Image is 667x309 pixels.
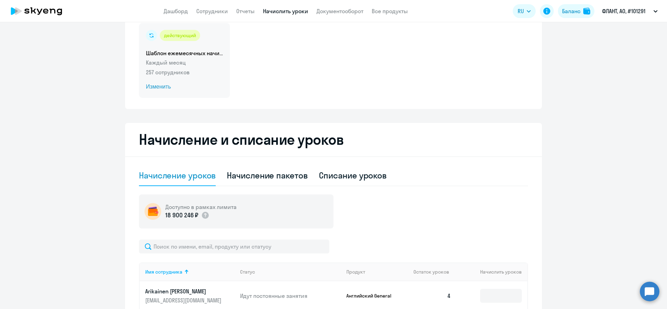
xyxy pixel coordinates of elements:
[145,269,182,275] div: Имя сотрудника
[599,3,661,19] button: ФЛАНТ, АО, #101291
[160,30,200,41] div: действующий
[165,211,198,220] p: 18 900 246 ₽
[145,269,234,275] div: Имя сотрудника
[196,8,228,15] a: Сотрудники
[139,131,528,148] h2: Начисление и списание уроков
[583,8,590,15] img: balance
[513,4,536,18] button: RU
[413,269,456,275] div: Остаток уроков
[319,170,387,181] div: Списание уроков
[558,4,594,18] button: Балансbalance
[227,170,307,181] div: Начисление пакетов
[316,8,363,15] a: Документооборот
[240,292,341,300] p: Идут постоянные занятия
[518,7,524,15] span: RU
[145,297,223,304] p: [EMAIL_ADDRESS][DOMAIN_NAME]
[145,287,223,295] p: Arikainen [PERSON_NAME]
[146,68,223,76] p: 257 сотрудников
[145,203,161,220] img: wallet-circle.png
[236,8,255,15] a: Отчеты
[240,269,341,275] div: Статус
[240,269,255,275] div: Статус
[413,269,449,275] span: Остаток уроков
[562,7,580,15] div: Баланс
[372,8,408,15] a: Все продукты
[263,8,308,15] a: Начислить уроки
[146,83,223,91] span: Изменить
[346,269,408,275] div: Продукт
[145,287,234,304] a: Arikainen [PERSON_NAME][EMAIL_ADDRESS][DOMAIN_NAME]
[165,203,237,211] h5: Доступно в рамках лимита
[164,8,188,15] a: Дашборд
[146,58,223,67] p: Каждый месяц
[139,170,216,181] div: Начисление уроков
[456,262,527,281] th: Начислить уроков
[346,269,365,275] div: Продукт
[346,293,398,299] p: Английский General
[139,240,329,253] input: Поиск по имени, email, продукту или статусу
[602,7,645,15] p: ФЛАНТ, АО, #101291
[146,49,223,57] h5: Шаблон ежемесячных начислений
